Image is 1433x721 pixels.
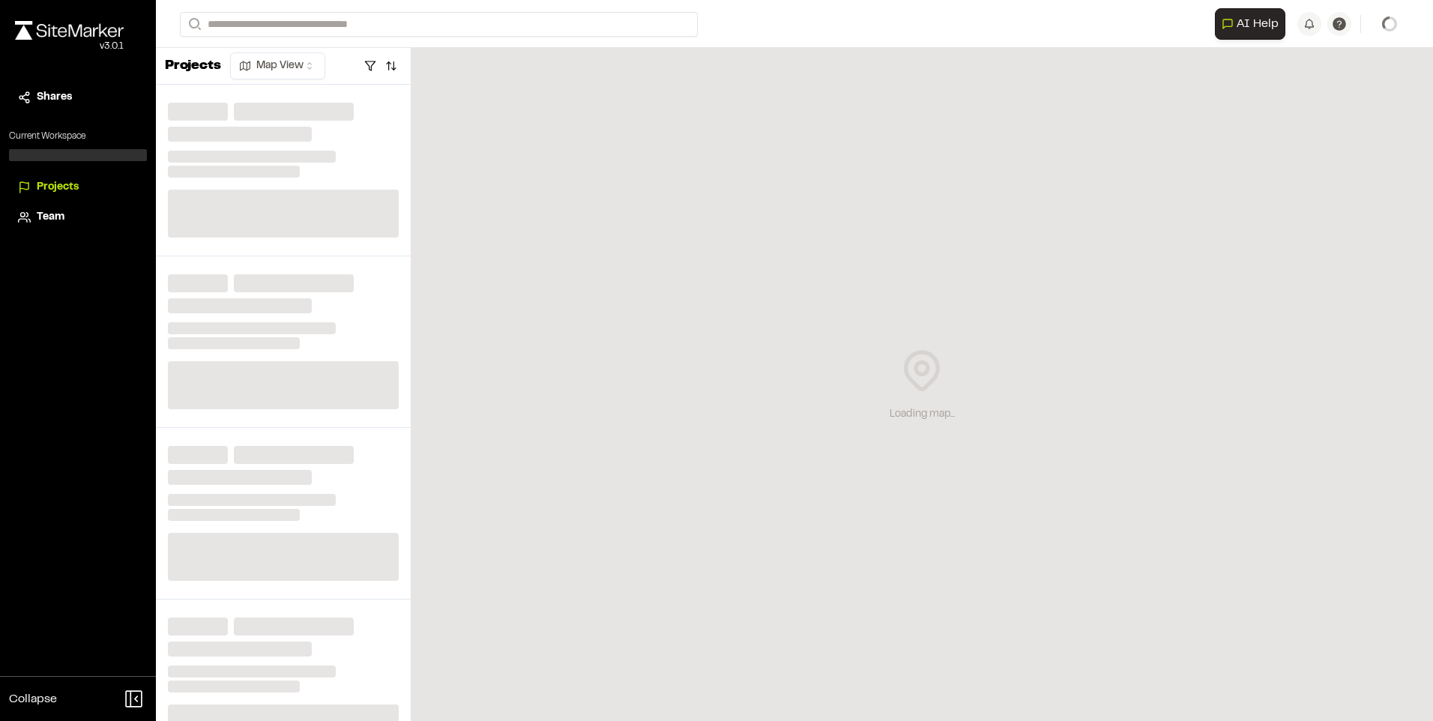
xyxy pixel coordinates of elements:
[9,130,147,143] p: Current Workspace
[1237,15,1279,33] span: AI Help
[37,179,79,196] span: Projects
[15,21,124,40] img: rebrand.png
[18,89,138,106] a: Shares
[1215,8,1291,40] div: Open AI Assistant
[37,209,64,226] span: Team
[1215,8,1285,40] button: Open AI Assistant
[18,179,138,196] a: Projects
[165,56,221,76] p: Projects
[890,406,955,423] div: Loading map...
[9,690,57,708] span: Collapse
[15,40,124,53] div: Oh geez...please don't...
[180,12,207,37] button: Search
[18,209,138,226] a: Team
[37,89,72,106] span: Shares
